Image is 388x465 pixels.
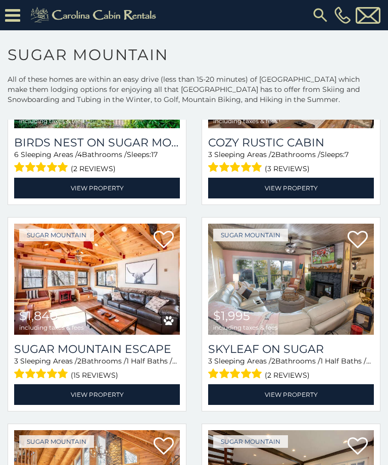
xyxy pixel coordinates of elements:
span: 2 [77,356,81,366]
span: 3 [14,356,18,366]
a: View Property [208,178,374,198]
span: 17 [151,150,158,159]
a: [PHONE_NUMBER] [332,7,353,24]
span: 1 Half Baths / [320,356,371,366]
span: 3 [208,356,212,366]
a: Sugar Mountain Escape [14,342,180,356]
span: 6 [14,150,19,159]
img: Skyleaf on Sugar [208,224,374,335]
img: Sugar Mountain Escape [14,224,180,335]
a: Skyleaf on Sugar [208,342,374,356]
span: $1,995 [213,308,250,323]
span: including taxes & fees [213,324,278,331]
span: 4 [77,150,82,159]
img: Khaki-logo.png [25,5,165,25]
a: Sugar Mountain [213,435,288,448]
span: 1 Half Baths / [126,356,177,366]
span: (3 reviews) [265,162,310,175]
span: 2 [271,356,275,366]
div: Sleeping Areas / Bathrooms / Sleeps: [208,149,374,175]
a: Cozy Rustic Cabin [208,136,374,149]
a: View Property [208,384,374,405]
a: Sugar Mountain [19,229,94,241]
a: Add to favorites [154,230,174,251]
span: (2 reviews) [265,369,310,382]
a: Add to favorites [348,436,368,457]
span: $1,840 [19,308,58,323]
span: (2 reviews) [71,162,116,175]
a: Birds Nest On Sugar Mountain [14,136,180,149]
div: Sleeping Areas / Bathrooms / Sleeps: [208,356,374,382]
span: 3 [208,150,212,159]
a: View Property [14,384,180,405]
img: search-regular.svg [311,6,329,24]
a: Add to favorites [154,436,174,457]
a: Sugar Mountain [213,229,288,241]
div: Sleeping Areas / Bathrooms / Sleeps: [14,356,180,382]
a: Sugar Mountain Escape $1,840 including taxes & fees [14,224,180,335]
a: View Property [14,178,180,198]
span: 7 [345,150,349,159]
a: Sugar Mountain [19,435,94,448]
span: (15 reviews) [71,369,118,382]
span: 2 [271,150,275,159]
div: Sleeping Areas / Bathrooms / Sleeps: [14,149,180,175]
span: including taxes & fees [19,324,84,331]
a: Add to favorites [348,230,368,251]
span: including taxes & fees [19,118,84,124]
a: Skyleaf on Sugar $1,995 including taxes & fees [208,224,374,335]
span: including taxes & fees [213,118,278,124]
